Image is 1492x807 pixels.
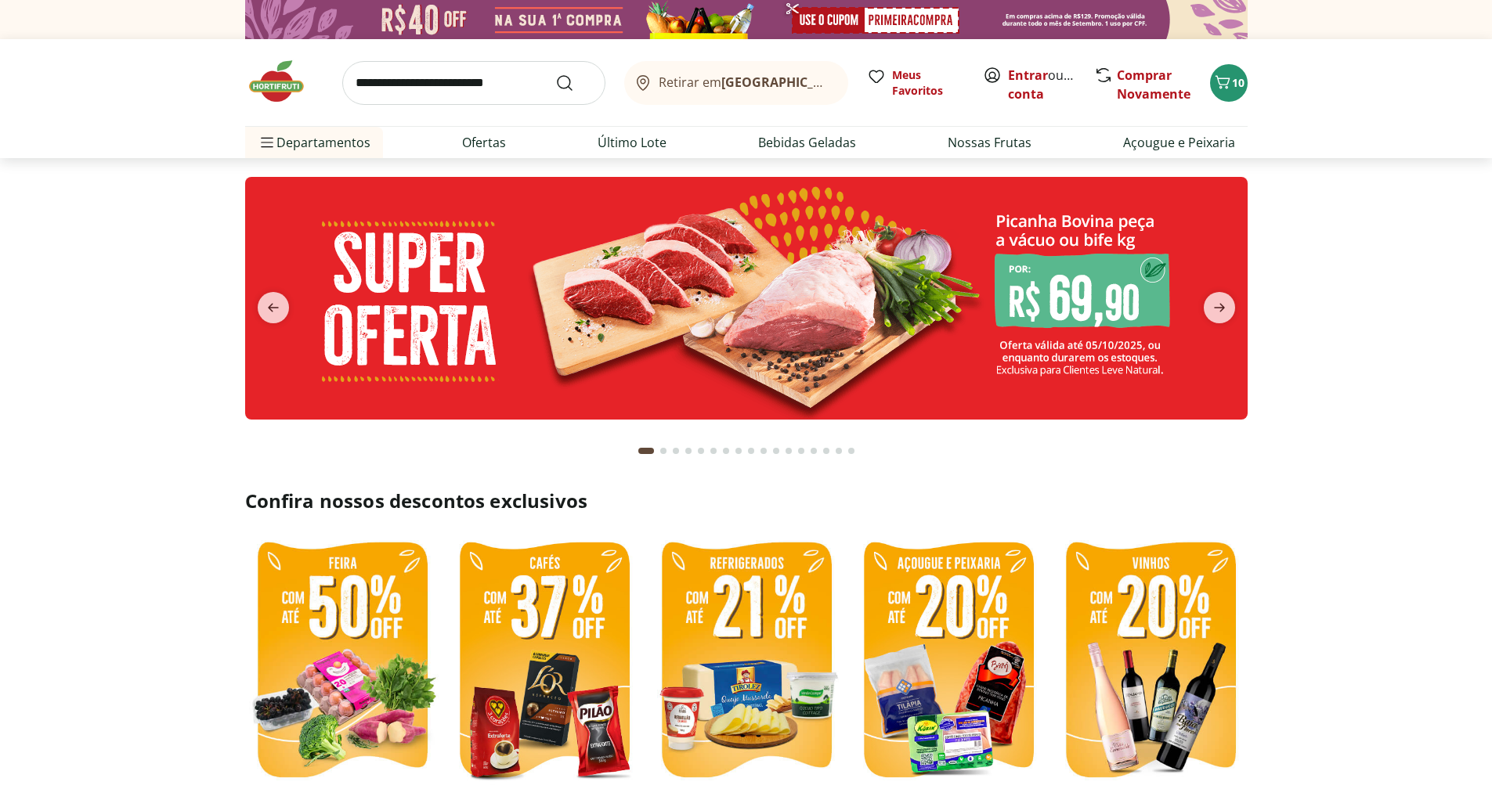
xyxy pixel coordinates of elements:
button: Go to page 14 from fs-carousel [807,432,820,470]
img: refrigerados [649,532,844,791]
a: Meus Favoritos [867,67,964,99]
button: Submit Search [555,74,593,92]
button: Go to page 15 from fs-carousel [820,432,833,470]
a: Bebidas Geladas [758,133,856,152]
button: Go to page 11 from fs-carousel [770,432,782,470]
span: Meus Favoritos [892,67,964,99]
a: Ofertas [462,133,506,152]
span: Departamentos [258,124,370,161]
span: ou [1008,66,1078,103]
button: Go to page 13 from fs-carousel [795,432,807,470]
button: next [1191,292,1248,323]
button: Go to page 16 from fs-carousel [833,432,845,470]
button: Go to page 10 from fs-carousel [757,432,770,470]
button: Go to page 9 from fs-carousel [745,432,757,470]
button: Go to page 12 from fs-carousel [782,432,795,470]
a: Criar conta [1008,67,1094,103]
a: Último Lote [598,133,667,152]
a: Açougue e Peixaria [1123,133,1235,152]
input: search [342,61,605,105]
button: Go to page 7 from fs-carousel [720,432,732,470]
img: resfriados [851,532,1046,791]
button: Go to page 6 from fs-carousel [707,432,720,470]
button: Go to page 8 from fs-carousel [732,432,745,470]
img: vinhos [1053,532,1248,791]
a: Comprar Novamente [1117,67,1190,103]
img: café [447,532,641,791]
button: Go to page 4 from fs-carousel [682,432,695,470]
a: Nossas Frutas [948,133,1031,152]
h2: Confira nossos descontos exclusivos [245,488,1248,513]
button: Go to page 5 from fs-carousel [695,432,707,470]
button: previous [245,292,302,323]
button: Go to page 3 from fs-carousel [670,432,682,470]
button: Retirar em[GEOGRAPHIC_DATA]/[GEOGRAPHIC_DATA] [624,61,848,105]
img: feira [245,532,439,791]
img: super oferta [245,177,1248,420]
button: Go to page 2 from fs-carousel [657,432,670,470]
button: Go to page 17 from fs-carousel [845,432,858,470]
a: Entrar [1008,67,1048,84]
img: Hortifruti [245,58,323,105]
b: [GEOGRAPHIC_DATA]/[GEOGRAPHIC_DATA] [721,74,985,91]
span: 10 [1232,75,1245,90]
button: Current page from fs-carousel [635,432,657,470]
button: Menu [258,124,276,161]
button: Carrinho [1210,64,1248,102]
span: Retirar em [659,75,832,89]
